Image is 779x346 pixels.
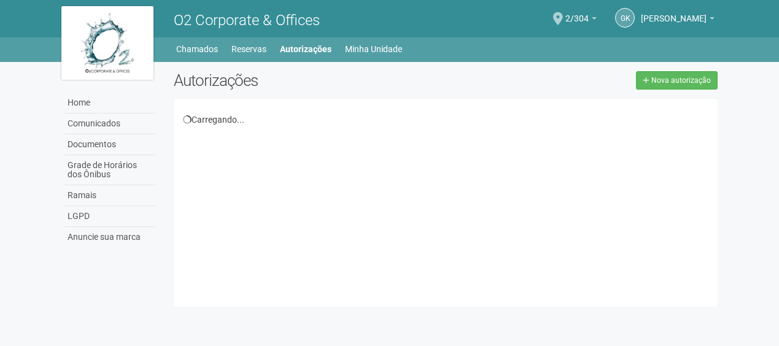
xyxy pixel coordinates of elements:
[174,71,436,90] h2: Autorizações
[176,40,218,58] a: Chamados
[64,155,155,185] a: Grade de Horários dos Ônibus
[615,8,635,28] a: GK
[174,12,320,29] span: O2 Corporate & Offices
[183,114,709,125] div: Carregando...
[64,185,155,206] a: Ramais
[280,40,331,58] a: Autorizações
[565,2,589,23] span: 2/304
[64,227,155,247] a: Anuncie sua marca
[64,93,155,113] a: Home
[64,134,155,155] a: Documentos
[231,40,266,58] a: Reservas
[64,206,155,227] a: LGPD
[345,40,402,58] a: Minha Unidade
[641,2,707,23] span: Gleice Kelly
[651,76,711,85] span: Nova autorização
[64,113,155,134] a: Comunicados
[636,71,718,90] a: Nova autorização
[565,15,597,25] a: 2/304
[61,6,153,80] img: logo.jpg
[641,15,715,25] a: [PERSON_NAME]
